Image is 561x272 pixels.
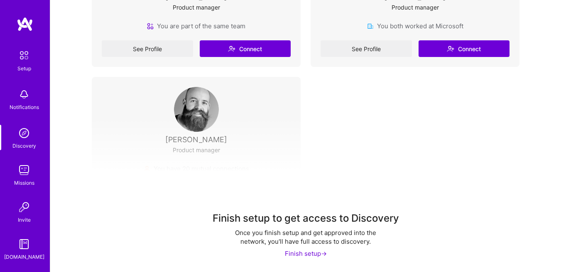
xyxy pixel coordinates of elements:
[16,86,32,103] img: bell
[16,236,32,252] img: guide book
[367,23,374,30] img: company icon
[14,178,34,187] div: Missions
[16,162,32,178] img: teamwork
[230,228,381,246] div: Once you finish setup and get approved into the network, you'll have full access to discovery.
[17,17,33,32] img: logo
[16,125,32,141] img: discovery
[147,23,154,30] img: team
[17,64,31,73] div: Setup
[16,199,32,215] img: Invite
[213,212,399,225] div: Finish setup to get access to Discovery
[12,141,36,150] div: Discovery
[15,47,33,64] img: setup
[392,3,439,12] div: Product manager
[173,3,220,12] div: Product manager
[18,215,31,224] div: Invite
[147,22,245,30] div: You are part of the same team
[4,252,44,261] div: [DOMAIN_NAME]
[367,22,463,30] div: You both worked at Microsoft
[174,87,219,132] img: User Avatar
[285,249,327,258] div: Finish setup ->
[10,103,39,111] div: Notifications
